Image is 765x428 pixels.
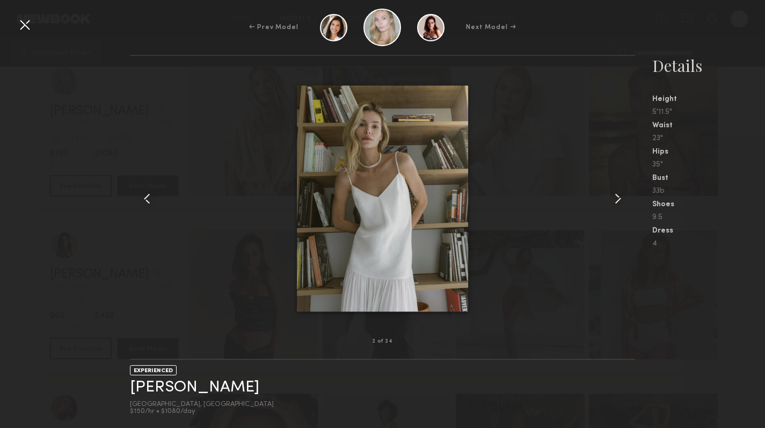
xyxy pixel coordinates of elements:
[652,240,765,248] div: 4
[652,214,765,221] div: 9.5
[652,161,765,169] div: 35"
[652,175,765,182] div: Bust
[652,135,765,142] div: 23"
[652,96,765,103] div: Height
[652,227,765,235] div: Dress
[249,23,298,32] div: ← Prev Model
[652,148,765,156] div: Hips
[652,55,765,76] div: Details
[652,122,765,129] div: Waist
[466,23,516,32] div: Next Model →
[130,401,274,408] div: [GEOGRAPHIC_DATA], [GEOGRAPHIC_DATA]
[130,379,259,396] a: [PERSON_NAME]
[372,339,392,344] div: 2 of 24
[652,108,765,116] div: 5'11.5"
[130,365,177,375] div: EXPERIENCED
[652,187,765,195] div: 33b
[652,201,765,208] div: Shoes
[130,408,274,415] div: $150/hr • $1080/day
